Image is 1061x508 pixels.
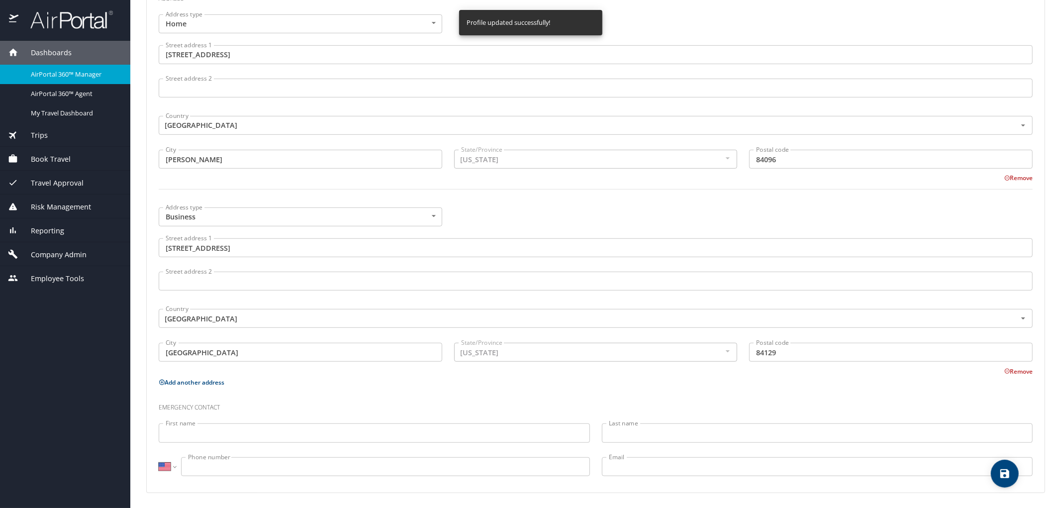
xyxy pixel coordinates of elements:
[31,70,118,79] span: AirPortal 360™ Manager
[18,273,84,284] span: Employee Tools
[467,13,551,32] div: Profile updated successfully!
[159,378,224,387] button: Add another address
[19,10,113,29] img: airportal-logo.png
[31,108,118,118] span: My Travel Dashboard
[991,460,1019,488] button: save
[18,47,72,58] span: Dashboards
[31,89,118,99] span: AirPortal 360™ Agent
[18,202,91,212] span: Risk Management
[18,130,48,141] span: Trips
[159,14,442,33] div: Home
[159,207,442,226] div: Business
[1004,174,1033,182] button: Remove
[1017,312,1029,324] button: Open
[18,249,87,260] span: Company Admin
[9,10,19,29] img: icon-airportal.png
[1017,119,1029,131] button: Open
[18,178,84,189] span: Travel Approval
[18,225,64,236] span: Reporting
[18,154,71,165] span: Book Travel
[1004,367,1033,376] button: Remove
[159,397,1033,413] h3: Emergency contact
